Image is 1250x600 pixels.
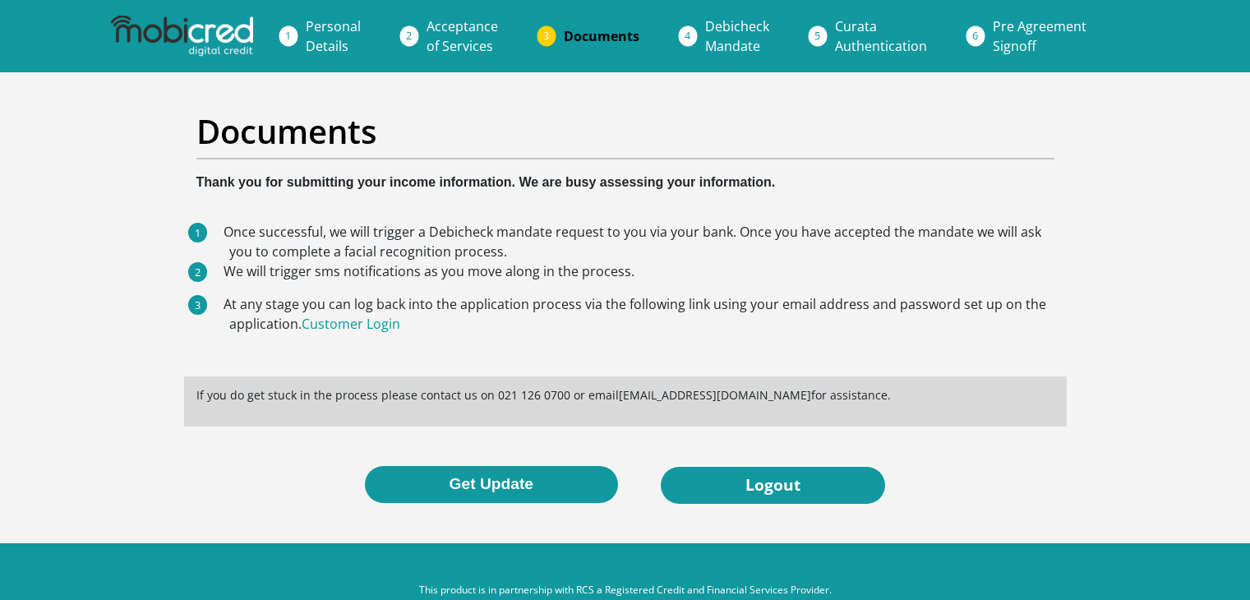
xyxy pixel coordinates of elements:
button: Get Update [365,466,618,503]
span: Curata Authentication [835,17,927,55]
a: Documents [551,20,653,53]
a: Customer Login [302,315,400,333]
a: DebicheckMandate [692,10,782,62]
h2: Documents [196,112,1054,151]
a: Logout [661,467,885,504]
a: Acceptanceof Services [413,10,511,62]
li: We will trigger sms notifications as you move along in the process. [229,261,1054,281]
p: If you do get stuck in the process please contact us on 021 126 0700 or email [EMAIL_ADDRESS][DOM... [196,386,1054,404]
a: Pre AgreementSignoff [980,10,1100,62]
li: At any stage you can log back into the application process via the following link using your emai... [229,294,1054,334]
span: Debicheck Mandate [705,17,769,55]
span: Personal Details [306,17,361,55]
img: mobicred logo [111,16,252,57]
li: Once successful, we will trigger a Debicheck mandate request to you via your bank. Once you have ... [229,222,1054,261]
a: PersonalDetails [293,10,374,62]
a: CurataAuthentication [822,10,940,62]
b: Thank you for submitting your income information. We are busy assessing your information. [196,175,776,189]
span: Documents [564,27,639,45]
span: Acceptance of Services [427,17,498,55]
span: Pre Agreement Signoff [993,17,1086,55]
p: This product is in partnership with RCS a Registered Credit and Financial Services Provider. [169,583,1082,598]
